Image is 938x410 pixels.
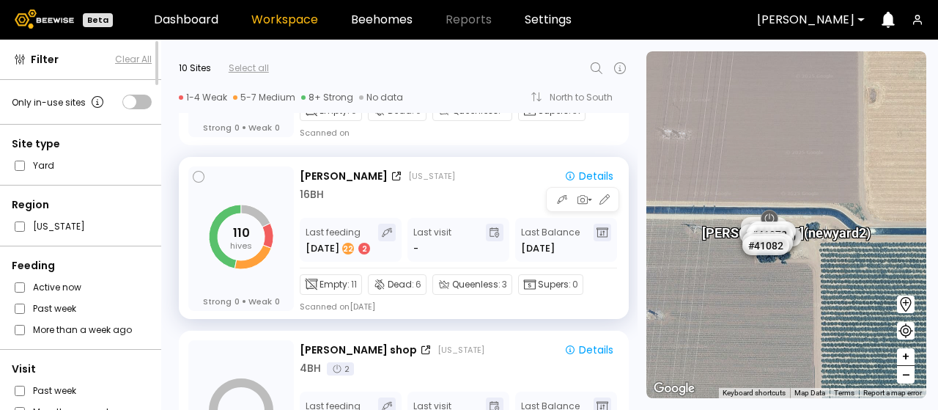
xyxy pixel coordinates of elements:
span: 0 [275,122,280,133]
div: # 41059 [742,231,789,250]
label: Active now [33,279,81,295]
div: [PERSON_NAME] [300,169,388,184]
div: Only in-use sites [12,93,106,111]
div: # 41082 [742,235,789,255]
a: Report a map error [863,389,922,397]
span: 0 [275,296,280,307]
div: 1-4 Weak [179,92,227,103]
span: 0 [234,122,240,133]
span: Reports [446,14,492,26]
a: Open this area in Google Maps (opens a new window) [650,379,698,398]
label: Past week [33,301,76,316]
div: Supers: [518,274,583,295]
tspan: 110 [233,224,250,241]
div: 8+ Strong [301,92,353,103]
a: Terms (opens in new tab) [834,389,854,397]
div: 10 Sites [179,62,211,75]
span: 0 [572,278,578,291]
span: 6 [416,278,421,291]
a: Settings [525,14,572,26]
div: - [413,241,418,256]
span: [DATE] [521,241,555,256]
div: Feeding [12,258,152,274]
div: Details [564,169,613,183]
div: [US_STATE] [408,170,455,182]
div: Beta [83,13,113,27]
div: 4 BH [300,361,321,376]
label: Yard [33,158,54,173]
tspan: hives [230,240,252,252]
div: [DATE] [306,241,372,256]
img: Google [650,379,698,398]
span: Filter [31,52,59,67]
div: Last Balance [521,224,580,256]
button: Map Data [794,388,825,398]
div: Scanned on [300,127,350,139]
a: Workspace [251,14,318,26]
div: [PERSON_NAME] (new yard 2) [702,209,871,240]
div: 16 BH [300,187,324,202]
div: Queenless: [432,274,512,295]
button: Keyboard shortcuts [723,388,786,398]
div: Strong Weak [203,296,280,307]
span: – [902,366,910,384]
span: 3 [502,278,507,291]
div: Scanned on [DATE] [300,301,375,312]
a: Beehomes [351,14,413,26]
div: [PERSON_NAME] shop [300,343,417,358]
button: Details [558,342,619,358]
div: Dead: [368,274,426,295]
span: 11 [351,278,357,291]
div: # 41057 [739,224,786,243]
button: + [897,348,915,366]
div: Empty: [300,274,362,295]
div: Site type [12,136,152,152]
div: Select all [229,62,269,75]
button: Details [558,168,619,184]
div: 22 [342,243,354,255]
label: [US_STATE] [33,219,85,234]
button: – [897,366,915,384]
div: 2 [327,362,354,376]
label: More than a week ago [33,322,132,337]
label: Past week [33,383,76,398]
div: 2 [358,243,370,255]
span: 0 [234,296,240,307]
div: Last visit [413,224,451,256]
div: Last feeding [306,224,372,256]
button: Clear All [115,53,152,66]
span: + [901,348,910,366]
div: Details [564,343,613,356]
div: # 41072 [746,225,793,244]
div: No data [359,92,403,103]
div: [US_STATE] [437,344,484,356]
div: Strong Weak [203,122,280,133]
div: # 41108 [749,222,796,241]
div: 5-7 Medium [233,92,295,103]
img: Beewise logo [15,10,74,29]
div: Region [12,197,152,213]
a: Dashboard [154,14,218,26]
div: # 41075 [746,233,793,252]
div: North to South [550,93,623,102]
div: Visit [12,362,152,377]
